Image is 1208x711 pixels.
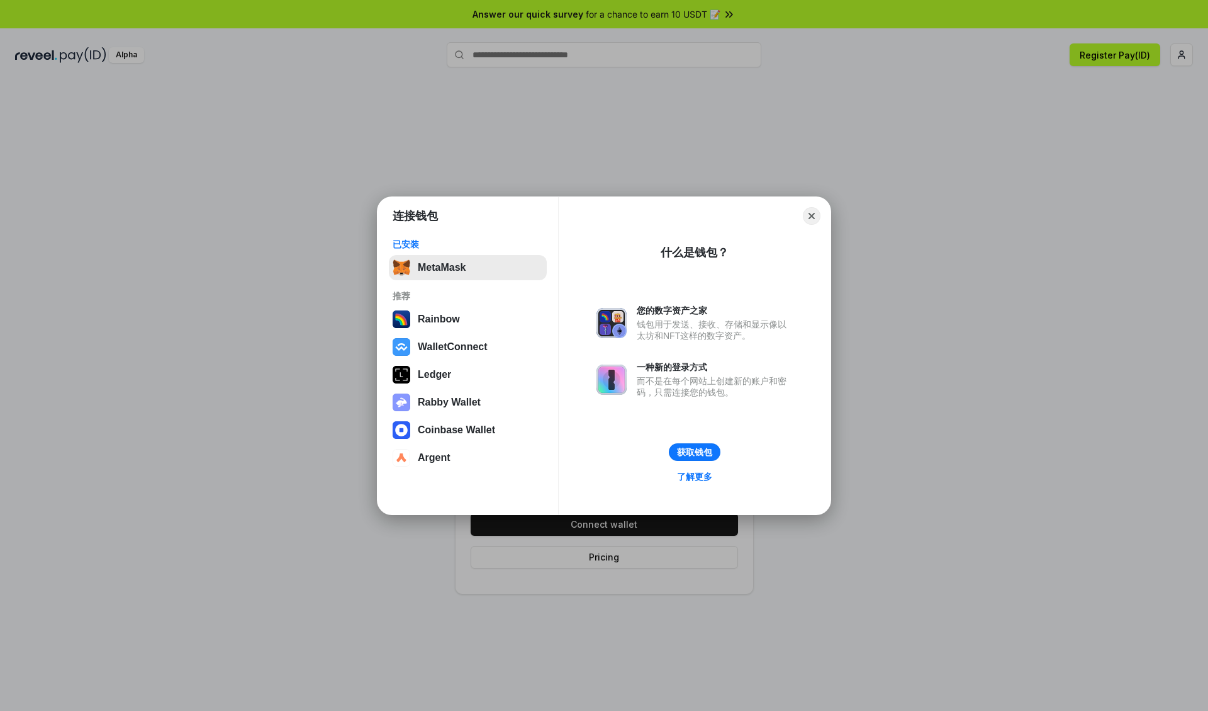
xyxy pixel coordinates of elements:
[393,449,410,467] img: svg+xml,%3Csvg%20width%3D%2228%22%20height%3D%2228%22%20viewBox%3D%220%200%2028%2028%22%20fill%3D...
[637,305,793,316] div: 您的数字资产之家
[596,365,627,395] img: svg+xml,%3Csvg%20xmlns%3D%22http%3A%2F%2Fwww.w3.org%2F2000%2Fsvg%22%20fill%3D%22none%22%20viewBox...
[418,397,481,408] div: Rabby Wallet
[389,255,547,280] button: MetaMask
[677,471,712,482] div: 了解更多
[389,390,547,415] button: Rabby Wallet
[637,319,793,341] div: 钱包用于发送、接收、存储和显示像以太坊和NFT这样的数字资产。
[393,366,410,384] img: svg+xml,%3Csvg%20xmlns%3D%22http%3A%2F%2Fwww.w3.org%2F2000%2Fsvg%22%20width%3D%2228%22%20height%3...
[637,375,793,398] div: 而不是在每个网站上创建新的账户和密码，只需连接您的钱包。
[637,361,793,373] div: 一种新的登录方式
[418,314,460,325] div: Rainbow
[669,443,720,461] button: 获取钱包
[389,418,547,443] button: Coinbase Wallet
[393,239,543,250] div: 已安装
[389,334,547,360] button: WalletConnect
[418,369,451,380] div: Ledger
[677,447,712,458] div: 获取钱包
[669,469,720,485] a: 了解更多
[393,421,410,439] img: svg+xml,%3Csvg%20width%3D%2228%22%20height%3D%2228%22%20viewBox%3D%220%200%2028%2028%22%20fill%3D...
[393,259,410,276] img: svg+xml,%3Csvg%20fill%3D%22none%22%20height%3D%2233%22%20viewBox%3D%220%200%2035%2033%22%20width%...
[389,362,547,387] button: Ledger
[393,338,410,356] img: svg+xml,%3Csvg%20width%3D%2228%22%20height%3D%2228%22%20viewBox%3D%220%200%2028%2028%22%20fill%3D...
[393,208,438,224] h1: 连接钱包
[389,307,547,332] button: Rainbow
[661,245,729,260] div: 什么是钱包？
[393,310,410,328] img: svg+xml,%3Csvg%20width%3D%22120%22%20height%3D%22120%22%20viewBox%3D%220%200%20120%20120%22%20fil...
[393,394,410,411] img: svg+xml,%3Csvg%20xmlns%3D%22http%3A%2F%2Fwww.w3.org%2F2000%2Fsvg%22%20fill%3D%22none%22%20viewBox...
[596,308,627,338] img: svg+xml,%3Csvg%20xmlns%3D%22http%3A%2F%2Fwww.w3.org%2F2000%2Fsvg%22%20fill%3D%22none%22%20viewBox...
[418,262,466,273] div: MetaMask
[389,445,547,470] button: Argent
[418,424,495,436] div: Coinbase Wallet
[393,290,543,302] div: 推荐
[418,341,488,353] div: WalletConnect
[418,452,450,464] div: Argent
[803,207,820,225] button: Close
